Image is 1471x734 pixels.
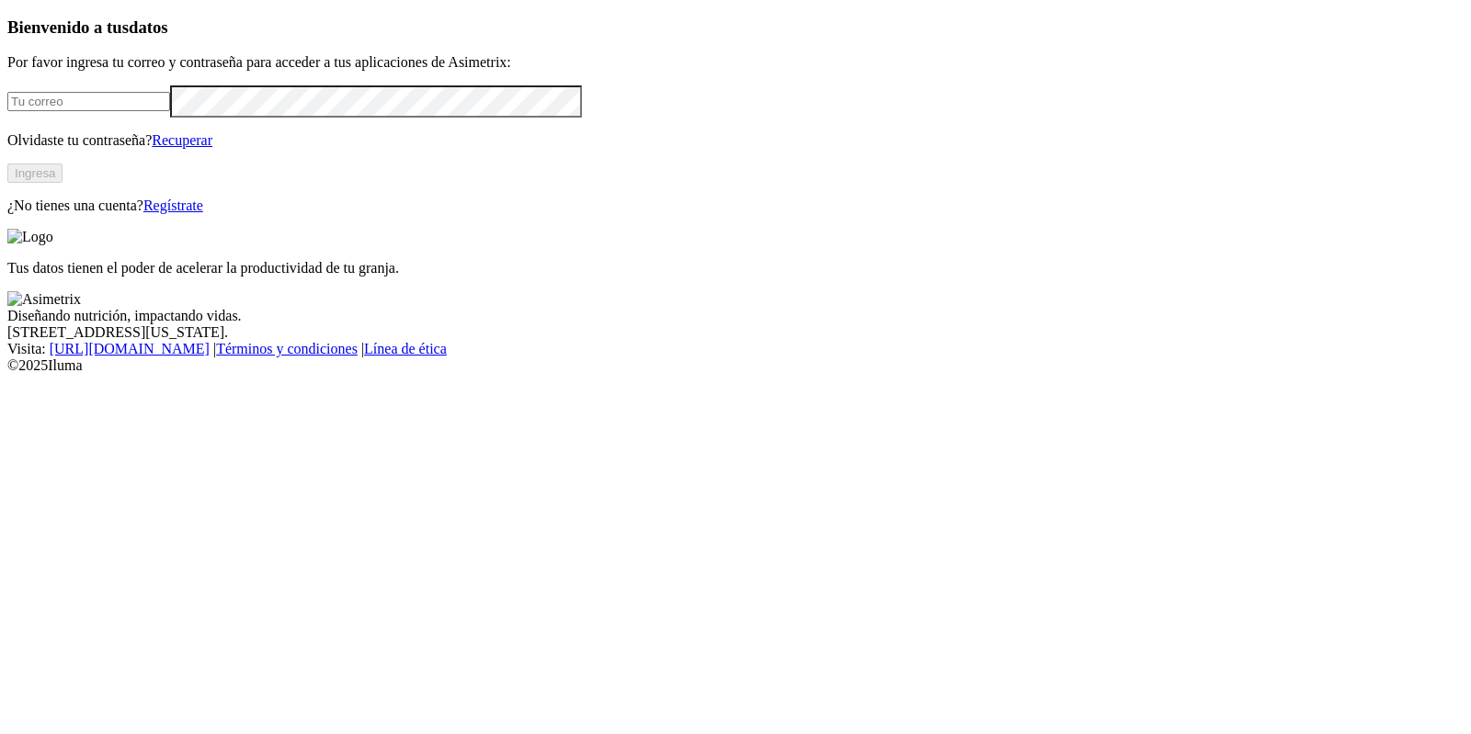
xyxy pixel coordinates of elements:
img: Asimetrix [7,291,81,308]
p: ¿No tienes una cuenta? [7,198,1464,214]
div: © 2025 Iluma [7,357,1464,374]
div: [STREET_ADDRESS][US_STATE]. [7,324,1464,341]
p: Tus datos tienen el poder de acelerar la productividad de tu granja. [7,260,1464,277]
a: Recuperar [152,132,212,148]
p: Por favor ingresa tu correo y contraseña para acceder a tus aplicaciones de Asimetrix: [7,54,1464,71]
span: datos [129,17,168,37]
a: Línea de ética [364,341,447,356]
p: Olvidaste tu contraseña? [7,132,1464,149]
h3: Bienvenido a tus [7,17,1464,38]
a: Términos y condiciones [216,341,358,356]
button: Ingresa [7,164,63,183]
input: Tu correo [7,92,170,111]
img: Logo [7,229,53,245]
a: [URL][DOMAIN_NAME] [50,341,210,356]
a: Regístrate [143,198,203,213]
div: Diseñando nutrición, impactando vidas. [7,308,1464,324]
div: Visita : | | [7,341,1464,357]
